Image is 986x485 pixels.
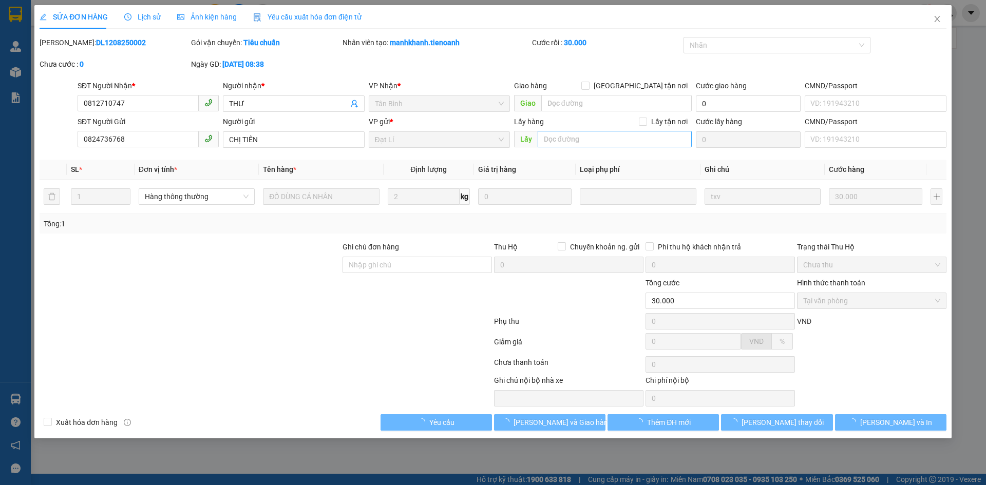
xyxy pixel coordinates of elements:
span: Lấy tận nơi [647,116,692,127]
span: Giá trị hàng [478,165,516,173]
span: clock-circle [124,13,131,21]
label: Cước lấy hàng [696,118,742,126]
span: Đạt Lí [375,132,504,147]
img: icon [253,13,261,22]
span: loading [502,418,514,425]
span: VND [749,337,764,345]
span: SỬA ĐƠN HÀNG [40,13,108,21]
div: Phụ thu [493,316,644,334]
span: Tân Bình [375,96,504,111]
span: Thu Hộ [494,243,518,251]
div: Chi phí nội bộ [646,375,795,390]
div: [PERSON_NAME]: [40,37,189,48]
span: edit [40,13,47,21]
span: Xuất hóa đơn hàng [52,417,122,428]
span: Yêu cầu [429,417,454,428]
span: Chưa thu [803,257,940,273]
span: Ảnh kiện hàng [177,13,237,21]
div: Giảm giá [493,336,644,354]
span: close [933,15,941,23]
div: Chưa thanh toán [493,357,644,375]
button: delete [44,188,60,205]
span: SL [71,165,79,173]
div: SĐT Người Nhận [78,80,219,91]
span: VND [797,317,811,325]
input: Ghi Chú [705,188,821,205]
div: SĐT Người Gửi [78,116,219,127]
input: Ghi chú đơn hàng [343,257,492,273]
input: 0 [829,188,922,205]
th: Loại phụ phí [576,160,700,180]
span: [PERSON_NAME] và Giao hàng [514,417,612,428]
b: DL1208250002 [96,38,146,47]
div: Tổng: 1 [44,218,381,229]
span: kg [460,188,470,205]
b: Tiêu chuẩn [243,38,280,47]
span: picture [177,13,184,21]
div: Người nhận [223,80,364,91]
label: Cước giao hàng [696,82,747,90]
span: info-circle [124,419,131,426]
div: Người gửi [223,116,364,127]
input: Dọc đường [541,95,692,111]
input: 0 [478,188,572,205]
span: phone [204,99,213,107]
span: Hàng thông thường [145,189,249,204]
span: Giao hàng [514,82,547,90]
b: 30.000 [564,38,586,47]
th: Ghi chú [700,160,825,180]
div: Chưa cước : [40,59,189,70]
span: Giao [514,95,541,111]
span: VP Nhận [369,82,397,90]
span: Thêm ĐH mới [647,417,691,428]
span: Chuyển khoản ng. gửi [566,241,643,253]
button: Yêu cầu [381,414,492,431]
button: [PERSON_NAME] và Giao hàng [494,414,605,431]
span: [GEOGRAPHIC_DATA] tận nơi [590,80,692,91]
span: Lấy hàng [514,118,544,126]
span: loading [636,418,647,425]
span: [PERSON_NAME] và In [860,417,932,428]
div: Ngày GD: [191,59,340,70]
span: Phí thu hộ khách nhận trả [654,241,745,253]
input: Dọc đường [538,131,692,147]
span: loading [849,418,860,425]
b: manhkhanh.tienoanh [390,38,460,47]
div: Ghi chú nội bộ nhà xe [494,375,643,390]
div: CMND/Passport [805,116,946,127]
span: Đơn vị tính [139,165,177,173]
span: Yêu cầu xuất hóa đơn điện tử [253,13,362,21]
label: Hình thức thanh toán [797,279,865,287]
input: Cước giao hàng [696,95,801,112]
input: VD: Bàn, Ghế [263,188,379,205]
b: [DATE] 08:38 [222,60,264,68]
span: [PERSON_NAME] thay đổi [742,417,824,428]
div: CMND/Passport [805,80,946,91]
span: Cước hàng [829,165,864,173]
span: user-add [350,100,358,108]
span: Lịch sử [124,13,161,21]
span: loading [730,418,742,425]
span: Định lượng [410,165,447,173]
button: plus [931,188,942,205]
div: Cước rồi : [532,37,681,48]
button: Thêm ĐH mới [608,414,719,431]
button: [PERSON_NAME] thay đổi [721,414,832,431]
span: phone [204,134,213,143]
div: Nhân viên tạo: [343,37,530,48]
button: [PERSON_NAME] và In [835,414,946,431]
div: Trạng thái Thu Hộ [797,241,946,253]
span: % [780,337,785,345]
input: Cước lấy hàng [696,131,801,148]
div: Gói vận chuyển: [191,37,340,48]
span: Tổng cước [646,279,679,287]
div: VP gửi [369,116,510,127]
button: Close [923,5,952,34]
b: 0 [80,60,84,68]
span: loading [418,418,429,425]
span: Tại văn phòng [803,293,940,308]
span: Tên hàng [263,165,296,173]
label: Ghi chú đơn hàng [343,243,399,251]
span: Lấy [514,131,538,147]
